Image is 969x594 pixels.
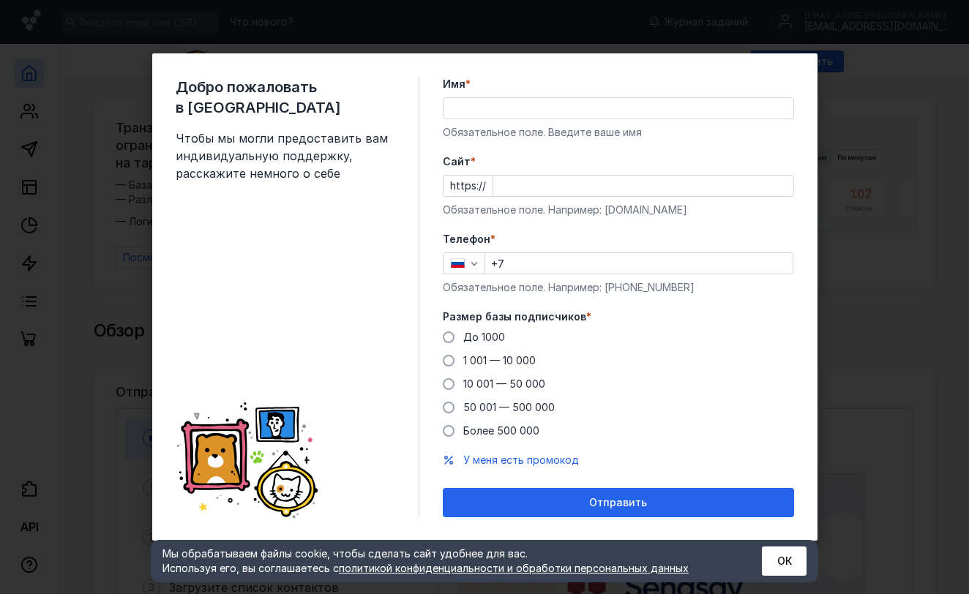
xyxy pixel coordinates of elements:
[463,331,505,343] span: До 1000
[176,129,395,182] span: Чтобы мы могли предоставить вам индивидуальную поддержку, расскажите немного о себе
[443,488,794,517] button: Отправить
[589,497,647,509] span: Отправить
[176,77,395,118] span: Добро пожаловать в [GEOGRAPHIC_DATA]
[443,125,794,140] div: Обязательное поле. Введите ваше имя
[443,203,794,217] div: Обязательное поле. Например: [DOMAIN_NAME]
[443,77,465,91] span: Имя
[463,401,555,413] span: 50 001 — 500 000
[463,354,536,366] span: 1 001 — 10 000
[463,424,539,437] span: Более 500 000
[463,453,579,467] button: У меня есть промокод
[339,562,689,574] a: политикой конфиденциальности и обработки персональных данных
[463,377,545,390] span: 10 001 — 50 000
[762,546,807,576] button: ОК
[443,280,794,295] div: Обязательное поле. Например: [PHONE_NUMBER]
[443,309,586,324] span: Размер базы подписчиков
[463,454,579,466] span: У меня есть промокод
[443,154,471,169] span: Cайт
[162,546,726,576] div: Мы обрабатываем файлы cookie, чтобы сделать сайт удобнее для вас. Используя его, вы соглашаетесь c
[443,232,490,247] span: Телефон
